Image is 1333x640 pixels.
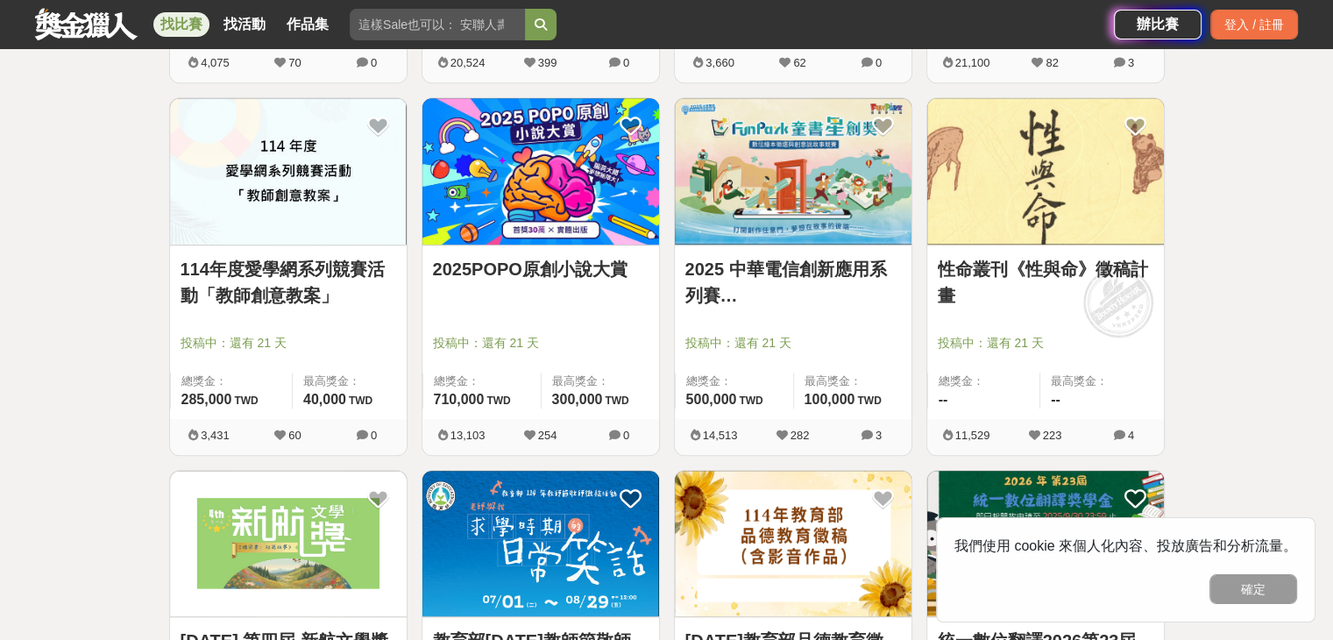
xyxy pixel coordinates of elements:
[954,538,1297,553] span: 我們使用 cookie 來個人化內容、投放廣告和分析流量。
[486,395,510,407] span: TWD
[927,98,1164,245] a: Cover Image
[422,471,659,618] a: Cover Image
[623,56,629,69] span: 0
[938,256,1153,309] a: 性命叢刊《性與命》徵稿計畫
[303,392,346,407] span: 40,000
[170,98,407,245] img: Cover Image
[234,395,258,407] span: TWD
[686,373,783,390] span: 總獎金：
[675,98,911,245] img: Cover Image
[703,429,738,442] span: 14,513
[686,392,737,407] span: 500,000
[350,9,525,40] input: 這樣Sale也可以： 安聯人壽創意銷售法募集
[675,471,911,617] img: Cover Image
[422,98,659,245] img: Cover Image
[303,373,396,390] span: 最高獎金：
[739,395,762,407] span: TWD
[1114,10,1202,39] a: 辦比賽
[181,334,396,352] span: 投稿中：還有 21 天
[216,12,273,37] a: 找活動
[675,98,911,245] a: Cover Image
[371,56,377,69] span: 0
[876,56,882,69] span: 0
[434,392,485,407] span: 710,000
[675,471,911,618] a: Cover Image
[805,392,855,407] span: 100,000
[422,471,659,617] img: Cover Image
[939,392,948,407] span: --
[538,429,557,442] span: 254
[538,56,557,69] span: 399
[1046,56,1058,69] span: 82
[552,373,649,390] span: 最高獎金：
[1128,56,1134,69] span: 3
[955,429,990,442] span: 11,529
[955,56,990,69] span: 21,100
[623,429,629,442] span: 0
[805,373,901,390] span: 最高獎金：
[705,56,734,69] span: 3,660
[371,429,377,442] span: 0
[927,98,1164,245] img: Cover Image
[170,98,407,245] a: Cover Image
[433,256,649,282] a: 2025POPO原創小說大賞
[450,56,486,69] span: 20,524
[450,429,486,442] span: 13,103
[793,56,805,69] span: 62
[1210,10,1298,39] div: 登入 / 註冊
[857,395,881,407] span: TWD
[422,98,659,245] a: Cover Image
[434,373,530,390] span: 總獎金：
[1128,429,1134,442] span: 4
[685,256,901,309] a: 2025 中華電信創新應用系列賽 FunPark[PERSON_NAME]創獎 數位繪本徵選與創意說故事競賽
[1043,429,1062,442] span: 223
[1051,373,1153,390] span: 最高獎金：
[201,429,230,442] span: 3,431
[181,373,281,390] span: 總獎金：
[552,392,603,407] span: 300,000
[433,334,649,352] span: 投稿中：還有 21 天
[201,56,230,69] span: 4,075
[1051,392,1060,407] span: --
[927,471,1164,618] a: Cover Image
[288,56,301,69] span: 70
[153,12,209,37] a: 找比賽
[605,395,628,407] span: TWD
[927,471,1164,617] img: Cover Image
[181,256,396,309] a: 114年度愛學網系列競賽活動「教師創意教案」
[791,429,810,442] span: 282
[170,471,407,617] img: Cover Image
[876,429,882,442] span: 3
[1209,574,1297,604] button: 確定
[170,471,407,618] a: Cover Image
[181,392,232,407] span: 285,000
[280,12,336,37] a: 作品集
[939,373,1030,390] span: 總獎金：
[349,395,372,407] span: TWD
[938,334,1153,352] span: 投稿中：還有 21 天
[685,334,901,352] span: 投稿中：還有 21 天
[288,429,301,442] span: 60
